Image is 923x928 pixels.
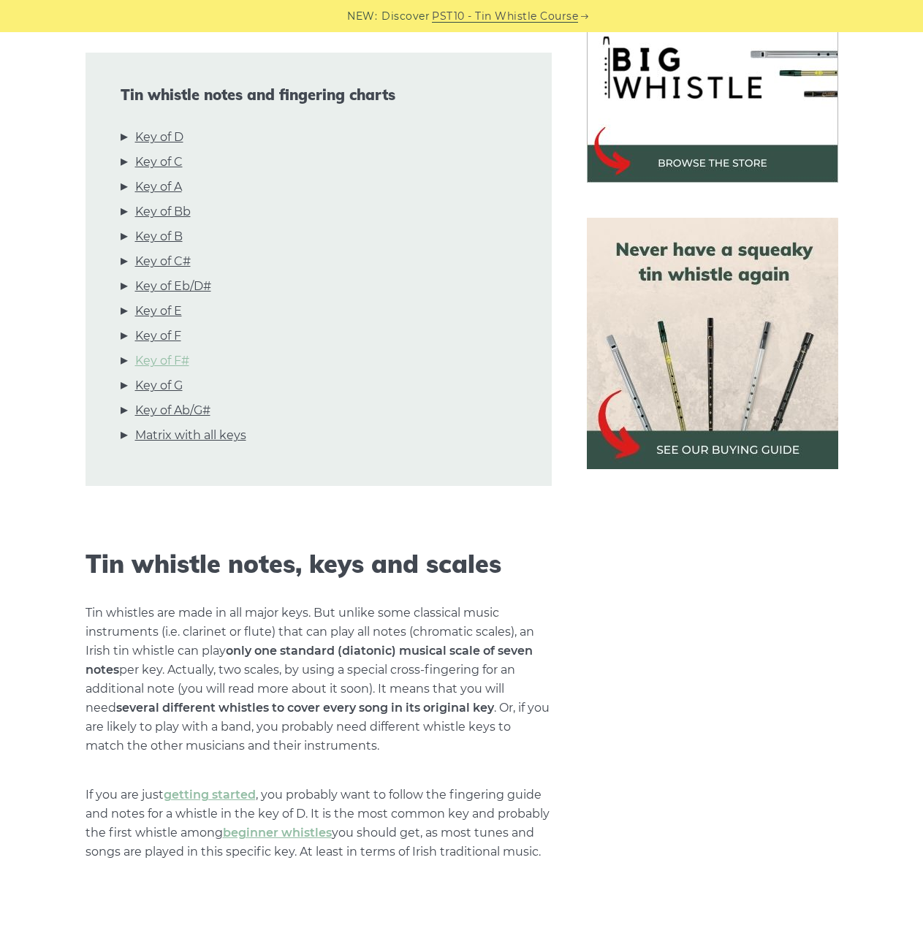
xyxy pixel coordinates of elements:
[135,153,183,172] a: Key of C
[135,202,191,221] a: Key of Bb
[347,8,377,25] span: NEW:
[135,302,182,321] a: Key of E
[135,376,183,395] a: Key of G
[432,8,578,25] a: PST10 - Tin Whistle Course
[135,351,189,370] a: Key of F#
[135,426,246,445] a: Matrix with all keys
[121,86,517,104] span: Tin whistle notes and fingering charts
[223,826,332,840] a: beginner whistles
[381,8,430,25] span: Discover
[135,227,183,246] a: Key of B
[86,604,552,756] p: Tin whistles are made in all major keys. But unlike some classical music instruments (i.e. clarin...
[86,549,552,579] h2: Tin whistle notes, keys and scales
[86,644,533,677] strong: only one standard (diatonic) musical scale of seven notes
[135,128,183,147] a: Key of D
[116,701,494,715] strong: several different whistles to cover every song in its original key
[164,788,256,802] a: getting started
[135,178,182,197] a: Key of A
[587,218,838,469] img: tin whistle buying guide
[135,327,181,346] a: Key of F
[135,401,210,420] a: Key of Ab/G#
[135,277,211,296] a: Key of Eb/D#
[86,786,552,862] p: If you are just , you probably want to follow the fingering guide and notes for a whistle in the ...
[135,252,191,271] a: Key of C#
